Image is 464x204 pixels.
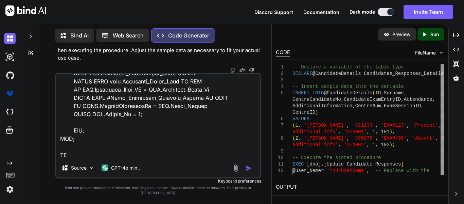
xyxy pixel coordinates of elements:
[4,106,16,118] img: cloudideIcon
[392,142,395,147] span: ;
[292,142,338,147] span: additional info'
[102,164,108,171] img: GPT-4o mini
[375,142,378,147] span: ,
[321,161,324,167] span: .
[392,129,395,135] span: ,
[292,84,404,89] span: -- Insert sample data into the variable
[350,9,375,15] span: Dark mode
[352,103,355,109] span: ,
[412,136,435,141] span: 'Absent'
[321,168,324,173] span: =
[56,74,260,158] textarea: lo ipsu dolor SIT AMETCO_ADIPISCING EL SED DOEI_TEMPO IN UT LABORE ET DOLOR MAGNAALIQ [eni].[Admi...
[303,9,339,16] button: Documentation
[292,71,313,76] span: DECLARE
[341,97,344,102] span: ,
[401,161,404,167] span: ]
[390,129,392,135] span: )
[4,51,16,63] img: darkAi-studio
[292,161,304,167] span: EXEC
[438,123,441,128] span: ,
[347,136,350,141] span: ,
[401,97,404,102] span: ,
[4,33,16,44] img: darkChat
[71,164,87,171] p: Source
[375,136,378,141] span: ,
[381,103,383,109] span: ,
[313,71,444,76] span: @CandidateDetails Candidates_Responses_Details
[292,116,309,122] span: VALUES
[384,90,404,96] span: Surname
[352,123,375,128] span: 'CC1234'
[381,136,407,141] span: 'EXAM456'
[430,31,439,38] p: Run
[168,31,209,40] p: Code Generator
[381,90,384,96] span: ,
[404,97,432,102] span: Attendance
[352,136,375,141] span: 'CC5678'
[249,67,254,73] img: dislike
[381,129,390,135] span: 101
[276,168,284,174] div: 12
[384,103,421,109] span: ExamSessionID
[239,67,245,73] img: like
[58,39,260,62] p: Make sure to replace with the actual user name you want to use when executing the procedure. Adju...
[113,31,144,40] p: Web Search
[367,129,369,135] span: ,
[375,90,381,96] span: ID
[432,97,435,102] span: ,
[55,178,261,184] p: Keyboard preferences
[276,135,284,142] div: 8
[412,123,438,128] span: 'Present'
[4,184,16,195] img: settings
[292,123,295,128] span: (
[55,185,261,195] p: Bind can provide inaccurate information, including about people. Always double-check its answers....
[407,136,409,141] span: ,
[381,123,407,128] span: 'EXAM123'
[439,50,444,56] img: chevron down
[292,136,295,141] span: (
[4,88,16,99] img: premium
[230,67,235,73] img: copy
[276,116,284,122] div: 6
[324,161,326,167] span: [
[276,161,284,168] div: 11
[392,31,411,38] p: Preview
[318,161,321,167] span: ]
[292,64,404,70] span: -- Declare a variable of the table type
[303,9,339,15] span: Documentation
[372,142,375,147] span: 1
[5,5,46,16] img: Bind AI
[295,136,298,141] span: 2
[298,136,301,141] span: ,
[276,70,284,77] div: 2
[292,97,341,102] span: CentreCandidateNo
[295,123,298,128] span: 1
[344,142,367,147] span: 'CEN002'
[89,165,94,171] img: Pick Models
[70,31,89,40] p: Bind AI
[375,123,378,128] span: ,
[276,155,284,161] div: 10
[375,129,378,135] span: ,
[292,90,309,96] span: INSERT
[307,161,309,167] span: [
[245,165,252,172] img: icon
[292,103,352,109] span: AdditionalInformation
[344,129,367,135] span: 'CEN001'
[276,148,284,155] div: 9
[355,103,381,109] span: CentreNum
[276,90,284,96] div: 5
[315,110,318,115] span: )
[324,90,372,96] span: @CandidateDetails
[338,142,341,147] span: ,
[390,142,392,147] span: )
[372,129,375,135] span: 1
[298,123,301,128] span: ,
[313,90,324,96] span: INTO
[375,168,430,173] span: -- Replace with the
[276,83,284,90] div: 4
[254,9,293,16] button: Discord Support
[367,168,369,173] span: ,
[292,110,315,115] span: CentreID
[407,123,409,128] span: ,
